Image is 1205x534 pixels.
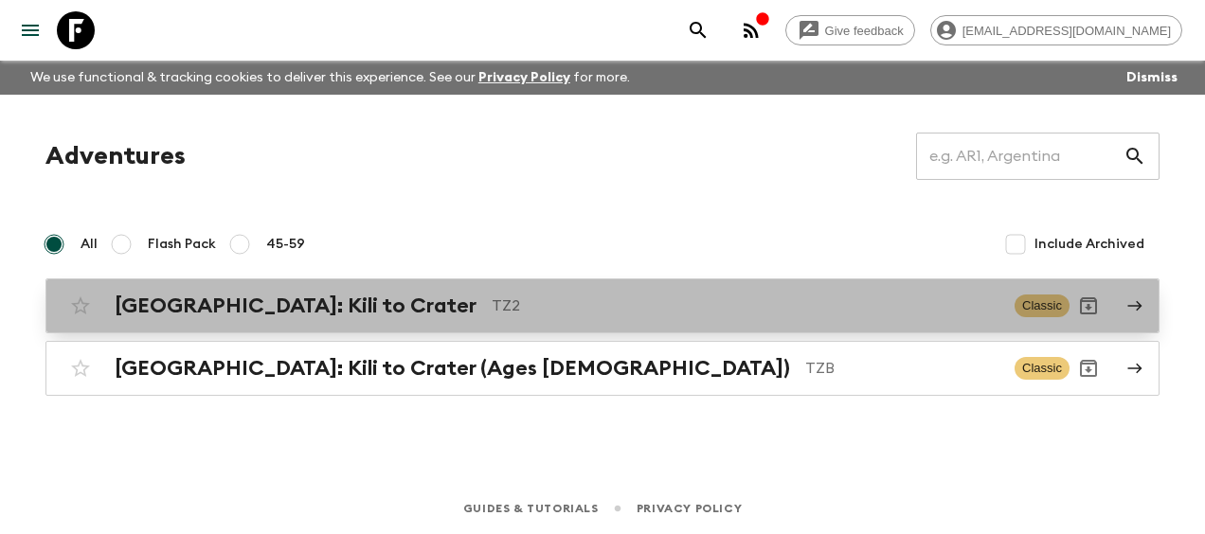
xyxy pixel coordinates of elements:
a: Privacy Policy [637,498,742,519]
a: [GEOGRAPHIC_DATA]: Kili to CraterTZ2ClassicArchive [45,278,1160,333]
span: All [81,235,98,254]
span: Flash Pack [148,235,216,254]
a: Give feedback [785,15,915,45]
span: Include Archived [1034,235,1144,254]
button: Archive [1070,349,1107,387]
input: e.g. AR1, Argentina [916,130,1124,183]
button: search adventures [679,11,717,49]
button: Archive [1070,287,1107,325]
span: [EMAIL_ADDRESS][DOMAIN_NAME] [952,24,1181,38]
p: TZ2 [492,294,999,317]
div: [EMAIL_ADDRESS][DOMAIN_NAME] [930,15,1182,45]
a: Privacy Policy [478,71,570,84]
span: Give feedback [815,24,914,38]
span: 45-59 [266,235,305,254]
span: Classic [1015,294,1070,317]
h2: [GEOGRAPHIC_DATA]: Kili to Crater [115,294,477,318]
a: [GEOGRAPHIC_DATA]: Kili to Crater (Ages [DEMOGRAPHIC_DATA])TZBClassicArchive [45,341,1160,396]
h1: Adventures [45,137,186,175]
span: Classic [1015,357,1070,380]
h2: [GEOGRAPHIC_DATA]: Kili to Crater (Ages [DEMOGRAPHIC_DATA]) [115,356,790,381]
button: Dismiss [1122,64,1182,91]
p: TZB [805,357,999,380]
p: We use functional & tracking cookies to deliver this experience. See our for more. [23,61,638,95]
a: Guides & Tutorials [463,498,599,519]
button: menu [11,11,49,49]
